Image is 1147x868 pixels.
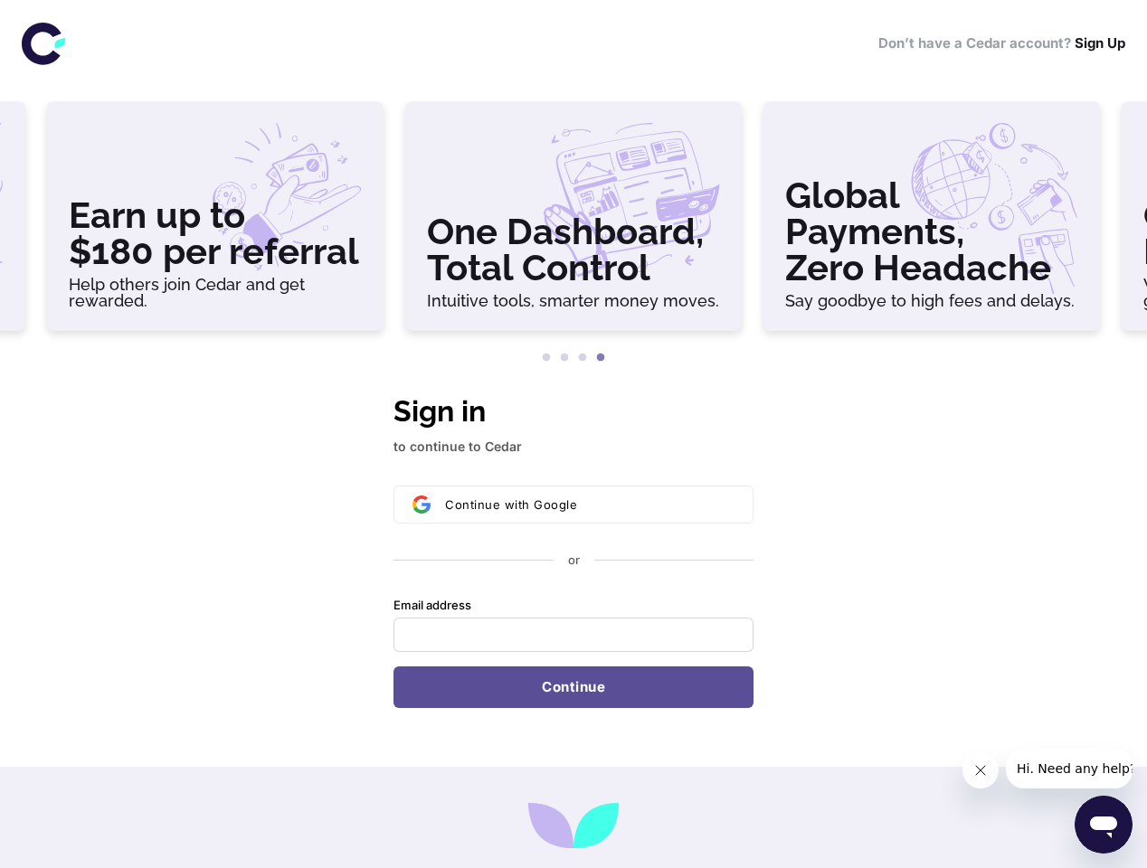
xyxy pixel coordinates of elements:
button: Sign in with GoogleContinue with Google [393,486,754,524]
span: Continue with Google [445,497,577,512]
label: Email address [393,598,471,614]
iframe: Button to launch messaging window [1075,796,1133,854]
h3: Global Payments, Zero Headache [785,177,1078,286]
button: 3 [573,349,592,367]
img: Sign in with Google [412,495,431,514]
a: Sign Up [1075,34,1125,52]
h6: Don’t have a Cedar account? [878,33,1125,54]
h6: Say goodbye to high fees and delays. [785,293,1078,309]
p: or [568,552,580,569]
button: 1 [537,349,555,367]
button: Continue [393,666,754,708]
button: 2 [555,349,573,367]
iframe: Close message [962,752,999,788]
h6: Intuitive tools, smarter money moves. [427,293,720,309]
h6: Help others join Cedar and get rewarded. [69,277,362,309]
iframe: Message from company [1006,749,1133,788]
p: to continue to Cedar [393,437,754,457]
button: 4 [592,349,610,367]
h1: Sign in [393,390,754,433]
span: Hi. Need any help? [11,13,130,27]
h3: One Dashboard, Total Control [427,213,720,286]
h3: Earn up to $180 per referral [69,197,362,269]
